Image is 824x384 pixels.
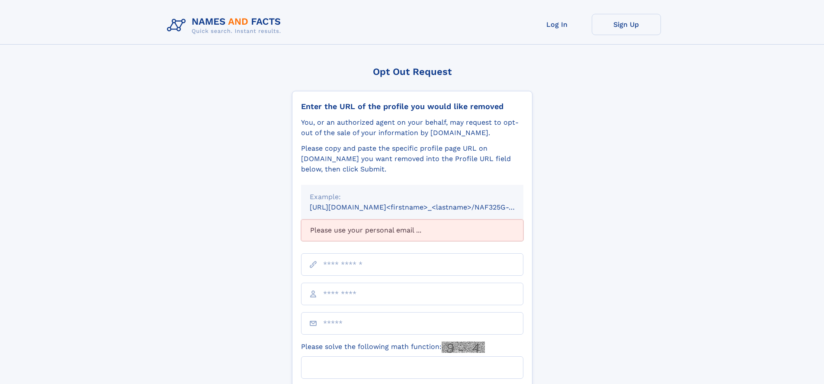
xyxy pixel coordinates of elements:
a: Log In [523,14,592,35]
div: Enter the URL of the profile you would like removed [301,102,523,111]
div: Opt Out Request [292,66,532,77]
a: Sign Up [592,14,661,35]
img: Logo Names and Facts [164,14,288,37]
small: [URL][DOMAIN_NAME]<firstname>_<lastname>/NAF325G-xxxxxxxx [310,203,540,211]
div: Please copy and paste the specific profile page URL on [DOMAIN_NAME] you want removed into the Pr... [301,143,523,174]
div: You, or an authorized agent on your behalf, may request to opt-out of the sale of your informatio... [301,117,523,138]
label: Please solve the following math function: [301,342,485,353]
div: Please use your personal email ... [301,219,523,241]
div: Example: [310,192,515,202]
